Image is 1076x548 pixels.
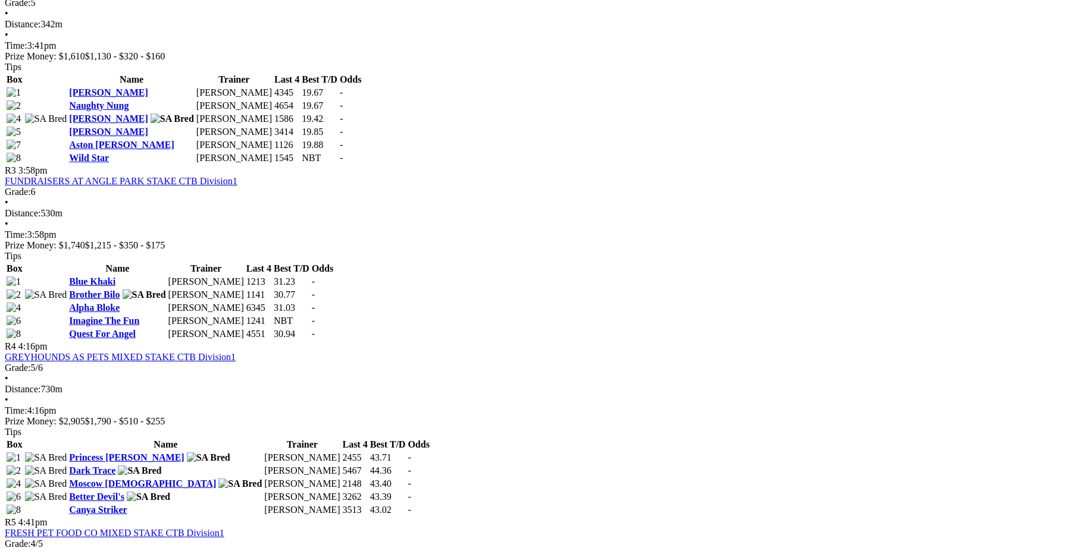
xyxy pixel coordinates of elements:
th: Last 4 [342,439,368,451]
a: [PERSON_NAME] [69,127,148,137]
th: Best T/D [273,263,310,275]
span: Box [7,74,23,84]
span: Time: [5,40,27,51]
span: Distance: [5,384,40,394]
td: 1241 [246,315,272,327]
td: [PERSON_NAME] [196,152,273,164]
td: [PERSON_NAME] [196,139,273,151]
th: Odds [339,74,362,86]
div: 3:41pm [5,40,1071,51]
img: 2 [7,465,21,476]
img: 4 [7,303,21,313]
td: [PERSON_NAME] [196,113,273,125]
span: • [5,395,8,405]
td: 1126 [274,139,300,151]
span: R5 [5,517,16,527]
td: 43.39 [370,491,406,503]
td: 19.67 [301,100,338,112]
span: - [340,100,343,111]
th: Name [68,263,166,275]
img: SA Bred [218,478,262,489]
span: - [340,140,343,150]
span: $1,790 - $510 - $255 [85,416,165,426]
img: SA Bred [187,452,230,463]
td: 44.36 [370,465,406,477]
div: Prize Money: $1,740 [5,240,1071,251]
img: 4 [7,114,21,124]
span: $1,130 - $320 - $160 [85,51,165,61]
span: $1,215 - $350 - $175 [85,240,165,250]
a: Wild Star [69,153,109,163]
div: 6 [5,187,1071,197]
a: [PERSON_NAME] [69,87,148,97]
img: 2 [7,100,21,111]
td: 4345 [274,87,300,99]
td: [PERSON_NAME] [168,302,245,314]
span: 4:41pm [18,517,48,527]
span: 3:58pm [18,165,48,175]
td: 5467 [342,465,368,477]
span: - [408,505,411,515]
a: Canya Striker [69,505,127,515]
td: [PERSON_NAME] [264,491,340,503]
img: SA Bred [118,465,161,476]
img: SA Bred [25,452,67,463]
span: - [312,303,315,313]
td: 3513 [342,504,368,516]
a: Better Devil's [69,492,124,502]
td: [PERSON_NAME] [264,478,340,490]
span: R4 [5,341,16,351]
a: GREYHOUNDS AS PETS MIXED STAKE CTB Division1 [5,352,236,362]
a: Quest For Angel [69,329,136,339]
span: • [5,197,8,207]
div: 730m [5,384,1071,395]
th: Trainer [264,439,340,451]
span: - [340,153,343,163]
span: - [312,276,315,286]
span: Tips [5,427,21,437]
span: - [408,492,411,502]
td: [PERSON_NAME] [264,465,340,477]
td: [PERSON_NAME] [196,100,273,112]
img: 1 [7,87,21,98]
span: Time: [5,229,27,240]
td: 1213 [246,276,272,288]
img: SA Bred [151,114,194,124]
td: 30.77 [273,289,310,301]
th: Name [68,74,195,86]
img: 4 [7,478,21,489]
span: - [312,329,315,339]
td: [PERSON_NAME] [168,328,245,340]
span: Box [7,263,23,273]
span: - [408,478,411,489]
img: 6 [7,492,21,502]
td: 2455 [342,452,368,464]
td: 43.40 [370,478,406,490]
a: Dark Trace [69,465,115,475]
td: 30.94 [273,328,310,340]
img: 2 [7,289,21,300]
div: 5/6 [5,363,1071,373]
img: 1 [7,452,21,463]
img: SA Bred [25,114,67,124]
span: - [340,87,343,97]
td: 31.03 [273,302,310,314]
img: 8 [7,153,21,163]
td: 19.42 [301,113,338,125]
img: 7 [7,140,21,150]
td: 1586 [274,113,300,125]
span: - [312,289,315,300]
td: [PERSON_NAME] [196,126,273,138]
span: • [5,30,8,40]
div: 3:58pm [5,229,1071,240]
a: FUNDRAISERS AT ANGLE PARK STAKE CTB Division1 [5,176,237,186]
th: Best T/D [301,74,338,86]
div: 530m [5,208,1071,219]
span: Tips [5,251,21,261]
img: 6 [7,316,21,326]
a: Blue Khaki [69,276,115,286]
span: Distance: [5,19,40,29]
span: - [340,114,343,124]
td: 19.67 [301,87,338,99]
span: - [340,127,343,137]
